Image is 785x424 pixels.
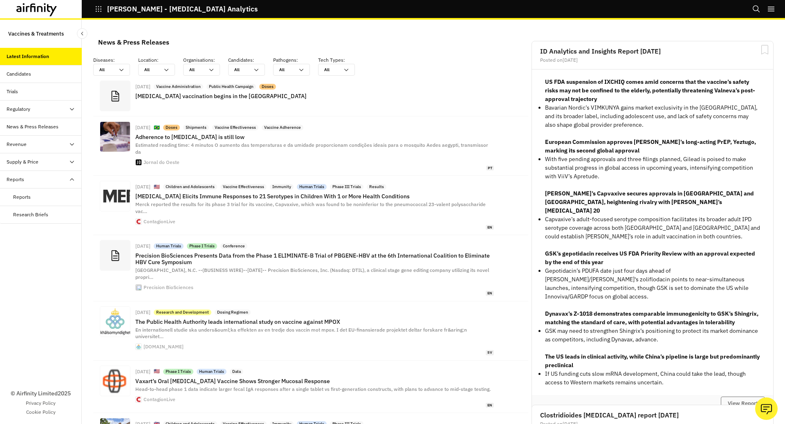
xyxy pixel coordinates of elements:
img: favicon.ico [136,397,141,402]
div: Regulatory [7,105,30,113]
span: sv [486,350,494,355]
p: Location : [138,56,183,64]
div: [DATE] [135,125,150,130]
div: [DATE] [135,244,150,249]
p: Phase III Trials [332,184,361,190]
p: Diseases : [93,56,138,64]
p: Phase I Trials [166,369,191,375]
div: [DATE] [135,184,150,189]
p: Doses [262,84,274,90]
p: Organisations : [183,56,228,64]
p: Pathogens : [273,56,318,64]
p: Candidates : [228,56,273,64]
strong: [PERSON_NAME]’s Capvaxive secures approvals in [GEOGRAPHIC_DATA] and [GEOGRAPHIC_DATA], heighteni... [545,190,754,214]
p: Phase I Trials [189,243,215,249]
div: Research Briefs [13,211,48,218]
p: Human Trials [156,243,181,249]
button: View Report [721,397,765,411]
a: [DATE]Vaccine AdministrationPublic Health CampaignDoses[MEDICAL_DATA] vaccination begins in the [... [93,76,528,117]
div: [DATE] [135,369,150,374]
button: Ask our analysts [755,397,778,420]
p: Vaccine Administration [156,84,201,90]
div: Supply & Price [7,158,38,166]
span: Head-to-head phase 1 data indicate larger fecal IgA responses after a single tablet vs first-gene... [135,386,491,392]
div: Jornal do Oeste [144,160,179,165]
span: en [486,225,494,230]
p: Vaccines & Treatments [8,26,64,41]
p: Immunity [272,184,291,190]
a: [DATE]Human TrialsPhase I TrialsConferencePrecision BioSciences Presents Data from the Phase 1 EL... [93,235,528,301]
p: Bavarian Nordic’s VIMKUNYA gains market exclusivity in the [GEOGRAPHIC_DATA], and its broader lab... [545,103,760,129]
p: Gepotidacin’s PDUFA date just four days ahead of [PERSON_NAME]/[PERSON_NAME]'s zoliflodacin point... [545,267,760,301]
div: News & Press Releases [98,36,169,48]
img: favicon.ico [136,344,141,350]
img: 148a6ac8-cropped-ee7e707a-favicon-1-270x270.jpeg [136,159,141,165]
button: Search [752,2,760,16]
span: Estimated reading time: 4 minutos O aumento das temperaturas e da umidade proporcionam condições ... [135,142,488,155]
p: Dosing Regimen [217,310,248,315]
p: If US funding cuts slow mRNA development, China could take the lead, though access to Western mar... [545,370,760,387]
div: [DATE] [135,84,150,89]
p: Tech Types : [318,56,363,64]
img: 05a4663559e110f872fbb07beef0b892500ec47a-396x127.png [100,181,130,211]
p: Vaccine Effectiveness [223,184,264,190]
img: favicon.ico [136,219,141,224]
img: cropped-PBS-favicon-32x32.png [136,285,141,290]
div: Latest Information [7,53,49,60]
strong: US FDA suspension of IXCHIQ comes amid concerns that the vaccine’s safety risks may not be confin... [545,78,755,103]
p: Conference [223,243,245,249]
p: Adherence to [MEDICAL_DATA] is still low [135,134,494,140]
p: [MEDICAL_DATA] Elicits Immune Responses to 21 Serotypes in Children With 1 or More Health Conditions [135,193,494,200]
img: 3fe3d6e1bcf619d9f863e5df21ace36cbe765b30-178x192.png [100,366,130,396]
div: ContagionLive [144,397,175,402]
span: en [486,403,494,408]
a: [DATE]🇧🇷DosesShipmentsVaccine EffectivenessVaccine AdherenceAdherence to [MEDICAL_DATA] is still ... [93,117,528,176]
div: Reports [7,176,24,183]
p: Shipments [186,125,206,130]
p: GSK may need to strengthen Shingrix’s positioning to protect its market dominance as competitors,... [545,327,760,344]
a: [DATE]🇺🇸Phase I TrialsHuman TrialsDataVaxart’s Oral [MEDICAL_DATA] Vaccine Shows Stronger Mucosal... [93,361,528,413]
svg: Bookmark Report [760,45,770,55]
span: [GEOGRAPHIC_DATA], N.C. --(BUSINESS WIRE)--[DATE]-- Precision BioSciences, Inc. (Nasdaq: DTIL), a... [135,267,489,280]
strong: Dynavax’s Z-1018 demonstrates comparable immunogenicity to GSK’s Shingrix, matching the standard ... [545,310,758,326]
div: Revenue [7,141,27,148]
a: Privacy Policy [26,399,56,407]
div: Posted on [DATE] [540,58,765,63]
div: ContagionLive [144,219,175,224]
p: 🇺🇸 [154,368,160,375]
p: The Public Health Authority leads international study on vaccine against MPOX [135,319,494,325]
a: [DATE]🇺🇸Children and AdolescentsVaccine EffectivenessImmunityHuman TrialsPhase III TrialsResults[... [93,176,528,235]
p: Public Health Campaign [209,84,253,90]
span: Merck reported the results for its phase 3 trial for its vaccine, Capvaxive, which was found to b... [135,201,486,214]
a: [DATE]Research and DevelopmentDosing RegimenThe Public Health Authority leads international study... [93,301,528,361]
div: News & Press Releases [7,123,58,130]
p: 🇺🇸 [154,184,160,191]
p: Vaccine Adherence [264,125,301,130]
strong: The US leads in clinical activity, while China’s pipeline is large but predominantly preclinical [545,353,760,369]
p: Research and Development [156,310,209,315]
span: En internationell studie ska unders&ouml;ka effekten av en tredje dos vaccin mot mpox. I det EU-f... [135,327,467,340]
p: Data [232,369,241,375]
p: © Airfinity Limited 2025 [11,389,71,398]
span: pt [486,166,494,171]
p: Doses [166,125,177,130]
img: 016e3c18-dengue_vacinapr_aen-scaled.jpg [100,122,130,152]
p: Human Trials [299,184,324,190]
div: Candidates [7,70,31,78]
p: Children and Adolescents [166,184,215,190]
p: 🇧🇷 [154,124,160,131]
p: [PERSON_NAME] - [MEDICAL_DATA] Analytics [107,5,258,13]
p: Human Trials [199,369,224,375]
p: Capvaxive’s adult-focused serotype composition facilitates its broader adult IPD serotype coverag... [545,215,760,241]
p: Precision BioSciences Presents Data from the Phase 1 ELIMINATE-B Trial of PBGENE-HBV at the 6th I... [135,252,494,265]
h2: ID Analytics and Insights Report [DATE] [540,48,765,54]
p: Vaxart’s Oral [MEDICAL_DATA] Vaccine Shows Stronger Mucosal Response [135,378,494,384]
a: Cookie Policy [26,408,56,416]
p: [MEDICAL_DATA] vaccination begins in the [GEOGRAPHIC_DATA] [135,93,494,99]
div: Reports [13,193,31,201]
p: Vaccine Effectiveness [215,125,256,130]
div: [DATE] [135,310,150,315]
button: [PERSON_NAME] - [MEDICAL_DATA] Analytics [95,2,258,16]
img: share.png [100,307,130,337]
div: [DOMAIN_NAME] [144,344,184,349]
